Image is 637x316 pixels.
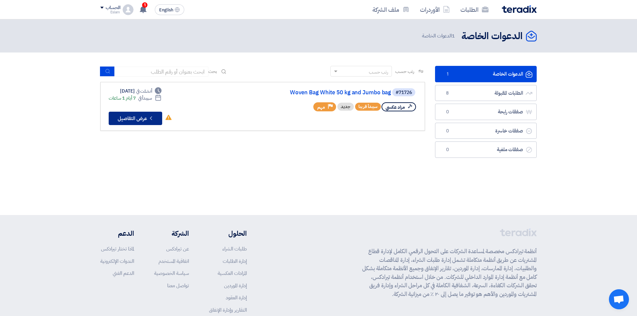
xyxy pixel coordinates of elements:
[142,2,147,8] span: 1
[223,257,247,265] a: إدارة الطلبات
[158,257,189,265] a: اتفاقية المستخدم
[257,90,391,96] a: Woven Bag White 50 kg and Jumbo bag
[154,228,189,238] li: الشركة
[208,68,217,75] span: بحث
[154,270,189,277] a: سياسة الخصوصية
[100,257,134,265] a: الندوات الإلكترونية
[109,95,125,102] span: 1 ساعات
[443,90,451,97] span: 8
[222,245,247,252] a: طلبات الشراء
[138,95,152,102] span: سيبدأ في
[435,123,537,139] a: صفقات خاسرة0
[367,2,415,17] a: ملف الشركة
[435,141,537,158] a: صفقات ملغية0
[100,10,120,14] div: Eslam
[167,282,189,289] a: تواصل معنا
[455,2,494,17] a: الطلبات
[101,245,134,252] a: لماذا تختار تيرادكس
[443,71,451,78] span: 1
[415,2,455,17] a: الأوردرات
[422,32,456,40] span: الدعوات الخاصة
[337,103,354,111] div: جديد
[355,103,381,111] span: سيبدأ قريبا
[100,228,134,238] li: الدعم
[113,270,134,277] a: الدعم الفني
[502,5,537,13] img: Teradix logo
[396,90,412,95] div: #71726
[386,104,405,110] span: مزاد عكسي
[395,68,414,75] span: رتب حسب
[209,306,247,314] a: التقارير وإدارة الإنفاق
[120,88,162,95] div: [DATE]
[443,128,451,134] span: 0
[435,104,537,120] a: صفقات رابحة0
[226,294,247,301] a: إدارة العقود
[115,67,208,77] input: ابحث بعنوان أو رقم الطلب
[218,270,247,277] a: المزادات العكسية
[452,32,455,39] span: 1
[166,245,189,252] a: عن تيرادكس
[106,5,120,11] div: الحساب
[443,109,451,115] span: 0
[209,228,247,238] li: الحلول
[369,69,388,76] div: رتب حسب
[317,104,325,110] span: مهم
[224,282,247,289] a: إدارة الموردين
[461,30,523,43] h2: الدعوات الخاصة
[609,289,629,309] div: Open chat
[123,4,133,15] img: profile_test.png
[155,4,184,15] button: English
[109,112,162,125] button: عرض التفاصيل
[435,66,537,82] a: الدعوات الخاصة1
[443,146,451,153] span: 0
[362,247,537,298] p: أنظمة تيرادكس مخصصة لمساعدة الشركات على التحول الرقمي الكامل لإدارة قطاع المشتريات عن طريق أنظمة ...
[435,85,537,101] a: الطلبات المقبولة8
[159,8,173,12] span: English
[136,88,152,95] span: أنشئت في
[126,95,135,102] span: 7 أيام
